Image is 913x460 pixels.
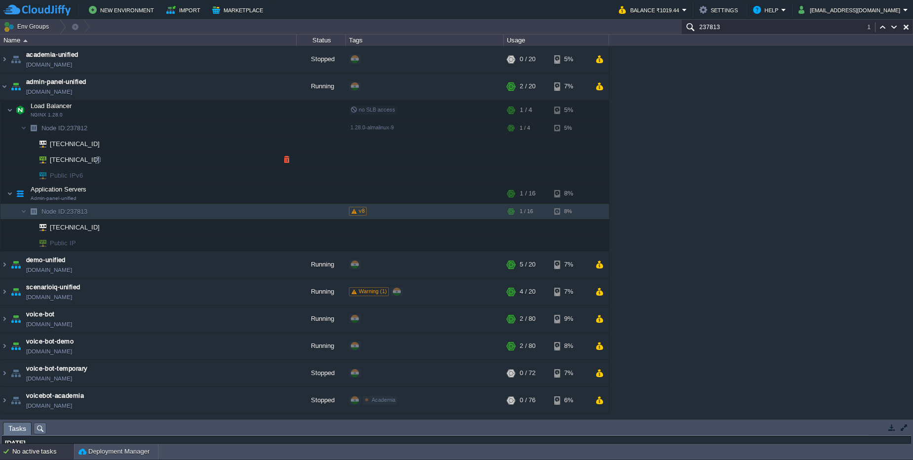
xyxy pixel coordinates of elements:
[40,124,89,132] span: 237812
[49,140,101,148] a: [TECHNICAL_ID]
[13,184,27,203] img: AMDAwAAAACH5BAEAAAAALAAAAAABAAEAAAICRAEAOw==
[554,360,586,386] div: 7%
[49,224,101,231] a: [TECHNICAL_ID]
[520,204,533,219] div: 1 / 16
[3,20,52,34] button: Env Groups
[26,292,72,302] a: [DOMAIN_NAME]
[350,124,394,130] span: 1.28.0-almalinux-9
[27,168,33,183] img: AMDAwAAAACH5BAEAAAAALAAAAAABAAEAAAICRAEAOw==
[26,401,72,411] a: [DOMAIN_NAME]
[49,239,77,247] a: Public IP
[0,306,8,332] img: AMDAwAAAACH5BAEAAAAALAAAAAABAAEAAAICRAEAOw==
[554,100,586,120] div: 5%
[554,278,586,305] div: 7%
[554,306,586,332] div: 9%
[520,73,535,100] div: 2 / 20
[554,387,586,414] div: 6%
[359,288,387,294] span: Warning (1)
[554,333,586,359] div: 8%
[1,35,296,46] div: Name
[27,152,33,167] img: AMDAwAAAACH5BAEAAAAALAAAAAABAAEAAAICRAEAOw==
[520,333,535,359] div: 2 / 80
[346,35,503,46] div: Tags
[359,208,365,214] span: v8
[9,387,23,414] img: AMDAwAAAACH5BAEAAAAALAAAAAABAAEAAAICRAEAOw==
[554,46,586,73] div: 5%
[27,204,40,219] img: AMDAwAAAACH5BAEAAAAALAAAAAABAAEAAAICRAEAOw==
[520,360,535,386] div: 0 / 72
[7,184,13,203] img: AMDAwAAAACH5BAEAAAAALAAAAAABAAEAAAICRAEAOw==
[23,39,28,42] img: AMDAwAAAACH5BAEAAAAALAAAAAABAAEAAAICRAEAOw==
[297,251,346,278] div: Running
[350,107,395,113] span: no SLB access
[867,22,875,32] div: 1
[753,4,781,16] button: Help
[33,168,46,183] img: AMDAwAAAACH5BAEAAAAALAAAAAABAAEAAAICRAEAOw==
[0,251,8,278] img: AMDAwAAAACH5BAEAAAAALAAAAAABAAEAAAICRAEAOw==
[26,319,72,329] a: [DOMAIN_NAME]
[27,220,33,235] img: AMDAwAAAACH5BAEAAAAALAAAAAABAAEAAAICRAEAOw==
[27,136,33,152] img: AMDAwAAAACH5BAEAAAAALAAAAAABAAEAAAICRAEAOw==
[520,306,535,332] div: 2 / 80
[0,46,8,73] img: AMDAwAAAACH5BAEAAAAALAAAAAABAAEAAAICRAEAOw==
[9,306,23,332] img: AMDAwAAAACH5BAEAAAAALAAAAAABAAEAAAICRAEAOw==
[26,391,84,401] a: voicebot-academia
[297,333,346,359] div: Running
[41,124,67,132] span: Node ID:
[21,204,27,219] img: AMDAwAAAACH5BAEAAAAALAAAAAABAAEAAAICRAEAOw==
[0,387,8,414] img: AMDAwAAAACH5BAEAAAAALAAAAAABAAEAAAICRAEAOw==
[49,136,101,152] span: [TECHNICAL_ID]
[21,120,27,136] img: AMDAwAAAACH5BAEAAAAALAAAAAABAAEAAAICRAEAOw==
[9,333,23,359] img: AMDAwAAAACH5BAEAAAAALAAAAAABAAEAAAICRAEAOw==
[9,46,23,73] img: AMDAwAAAACH5BAEAAAAALAAAAAABAAEAAAICRAEAOw==
[0,333,8,359] img: AMDAwAAAACH5BAEAAAAALAAAAAABAAEAAAICRAEAOw==
[554,184,586,203] div: 8%
[33,220,46,235] img: AMDAwAAAACH5BAEAAAAALAAAAAABAAEAAAICRAEAOw==
[520,184,535,203] div: 1 / 16
[297,360,346,386] div: Stopped
[554,251,586,278] div: 7%
[49,152,101,167] span: [TECHNICAL_ID]
[26,282,80,292] a: scenarioiq-unified
[33,152,46,167] img: AMDAwAAAACH5BAEAAAAALAAAAAABAAEAAAICRAEAOw==
[166,4,203,16] button: Import
[31,195,76,201] span: Admin-panel-unified
[26,364,88,374] a: voice-bot-temporary
[297,46,346,73] div: Stopped
[3,4,71,16] img: CloudJiffy
[554,73,586,100] div: 7%
[78,447,150,457] button: Deployment Manager
[8,422,26,435] span: Tasks
[30,185,88,193] span: Application Servers
[554,204,586,219] div: 8%
[26,255,66,265] a: demo-unified
[41,208,67,215] span: Node ID:
[297,35,345,46] div: Status
[31,112,63,118] span: NGINX 1.28.0
[520,100,532,120] div: 1 / 4
[49,235,77,251] span: Public IP
[27,120,40,136] img: AMDAwAAAACH5BAEAAAAALAAAAAABAAEAAAICRAEAOw==
[33,136,46,152] img: AMDAwAAAACH5BAEAAAAALAAAAAABAAEAAAICRAEAOw==
[212,4,266,16] button: Marketplace
[9,360,23,386] img: AMDAwAAAACH5BAEAAAAALAAAAAABAAEAAAICRAEAOw==
[372,397,395,403] span: Academia
[0,73,8,100] img: AMDAwAAAACH5BAEAAAAALAAAAAABAAEAAAICRAEAOw==
[9,251,23,278] img: AMDAwAAAACH5BAEAAAAALAAAAAABAAEAAAICRAEAOw==
[26,60,72,70] a: [DOMAIN_NAME]
[30,102,73,110] span: Load Balancer
[872,421,903,450] iframe: chat widget
[26,87,72,97] a: [DOMAIN_NAME]
[297,73,346,100] div: Running
[26,50,78,60] a: academia-unified
[40,207,89,216] a: Node ID:237813
[30,186,88,193] a: Application ServersAdmin-panel-unified
[26,309,55,319] a: voice-bot
[0,360,8,386] img: AMDAwAAAACH5BAEAAAAALAAAAAABAAEAAAICRAEAOw==
[12,444,74,460] div: No active tasks
[520,120,530,136] div: 1 / 4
